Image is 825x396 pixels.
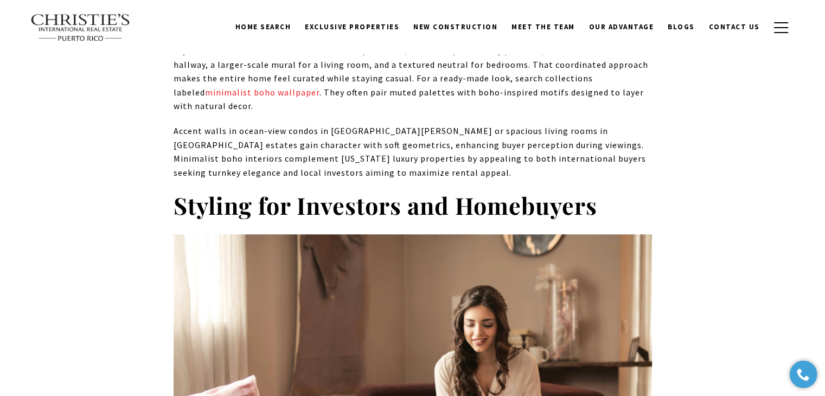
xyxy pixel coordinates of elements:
[298,17,406,37] a: Exclusive Properties
[661,17,702,37] a: Blogs
[305,22,399,31] span: Exclusive Properties
[589,22,654,31] span: Our Advantage
[174,44,652,113] p: If you’re after a cohesive collection for multiple rooms, order complementary patterns; a small-s...
[228,17,298,37] a: Home Search
[668,22,695,31] span: Blogs
[767,12,795,43] button: button
[709,22,760,31] span: Contact Us
[504,17,582,37] a: Meet the Team
[205,87,319,98] a: minimalist boho wallpaper
[702,17,767,37] a: Contact Us
[174,189,597,221] strong: Styling for Investors and Homebuyers
[582,17,661,37] a: Our Advantage
[406,17,504,37] a: New Construction
[30,14,131,42] img: Christie's International Real Estate text transparent background
[413,22,497,31] span: New Construction
[174,124,652,180] p: Accent walls in ocean-view condos in [GEOGRAPHIC_DATA][PERSON_NAME] or spacious living rooms in [...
